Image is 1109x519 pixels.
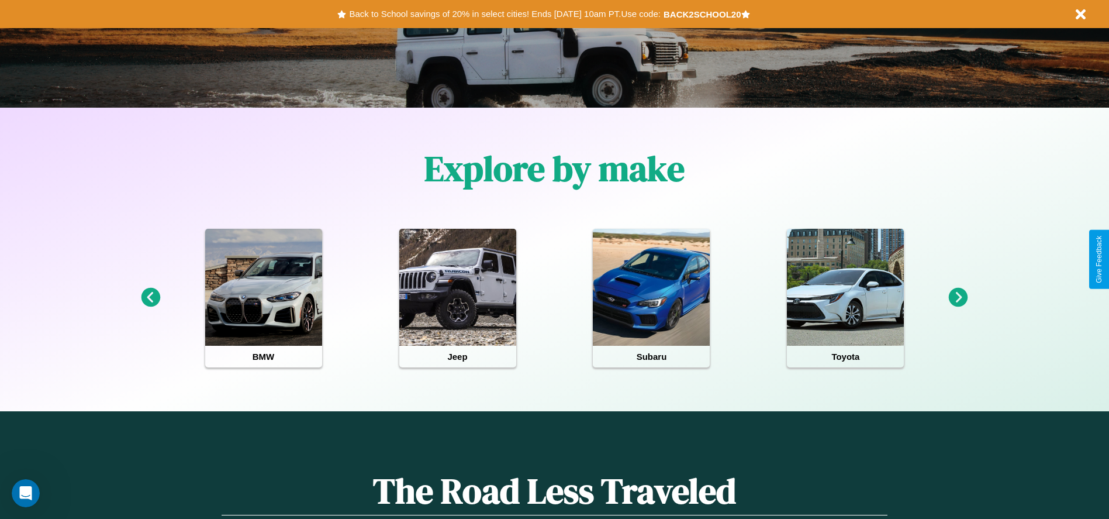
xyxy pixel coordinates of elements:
[664,9,741,19] b: BACK2SCHOOL20
[424,145,685,193] h1: Explore by make
[346,6,663,22] button: Back to School savings of 20% in select cities! Ends [DATE] 10am PT.Use code:
[399,346,516,367] h4: Jeep
[593,346,710,367] h4: Subaru
[787,346,904,367] h4: Toyota
[205,346,322,367] h4: BMW
[1095,236,1103,283] div: Give Feedback
[12,479,40,507] iframe: Intercom live chat
[222,467,887,515] h1: The Road Less Traveled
